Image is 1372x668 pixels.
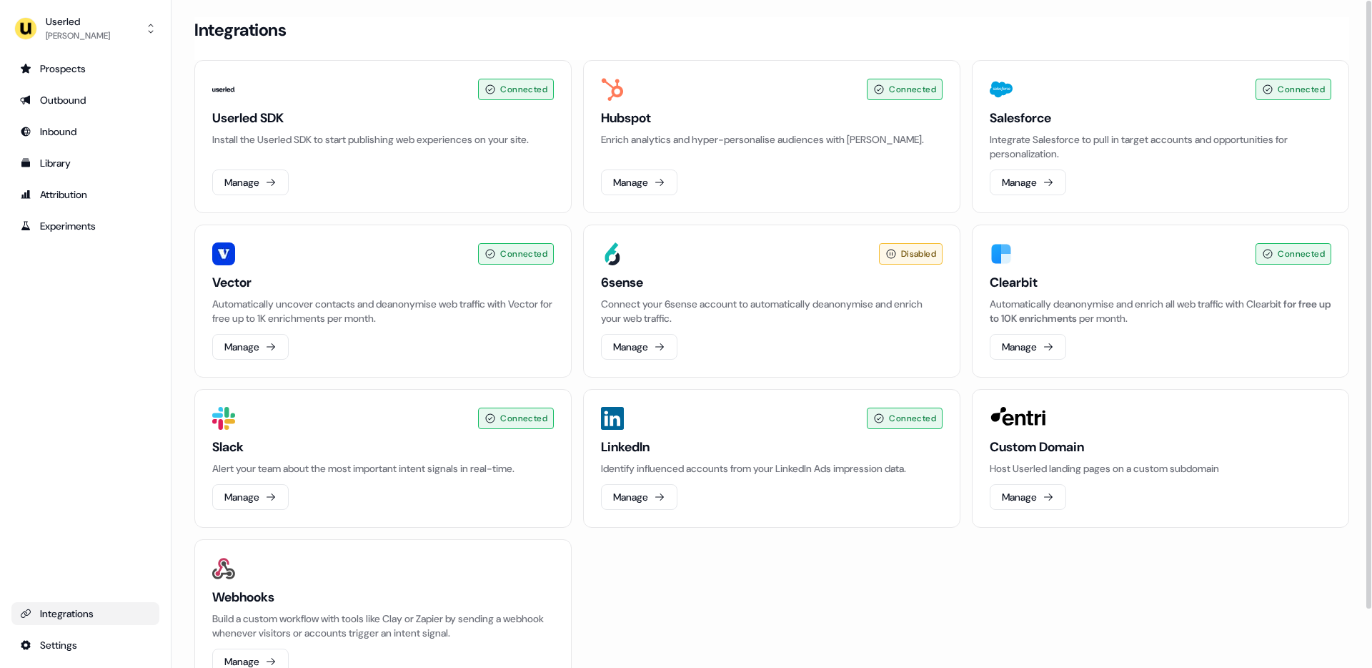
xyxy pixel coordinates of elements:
p: Build a custom workflow with tools like Clay or Zapier by sending a webhook whenever visitors or ... [212,611,554,640]
a: Go to Inbound [11,120,159,143]
p: Host Userled landing pages on a custom subdomain [990,461,1331,476]
h3: Integrations [194,19,286,41]
a: Go to integrations [11,602,159,625]
p: Alert your team about the most important intent signals in real-time. [212,461,554,476]
span: Disabled [901,247,936,261]
span: Connected [889,82,936,97]
div: Integrations [20,606,151,621]
div: [PERSON_NAME] [46,29,110,43]
p: Connect your 6sense account to automatically deanonymise and enrich your web traffic. [601,297,943,325]
p: Identify influenced accounts from your LinkedIn Ads impression data. [601,461,943,476]
h3: Hubspot [601,109,943,127]
a: Go to outbound experience [11,89,159,112]
span: Connected [1278,247,1325,261]
a: Go to prospects [11,57,159,80]
h3: 6sense [601,274,943,291]
button: Manage [212,334,289,360]
div: Prospects [20,62,151,76]
a: Go to experiments [11,215,159,237]
h3: Webhooks [212,589,554,606]
div: Userled [46,14,110,29]
h3: LinkedIn [601,438,943,456]
span: Connected [500,247,547,261]
span: Connected [889,411,936,426]
div: Automatically deanonymise and enrich all web traffic with Clearbit per month. [990,297,1331,325]
div: Settings [20,638,151,652]
h3: Salesforce [990,109,1331,127]
p: Integrate Salesforce to pull in target accounts and opportunities for personalization. [990,132,1331,161]
p: Enrich analytics and hyper-personalise audiences with [PERSON_NAME]. [601,132,943,147]
button: Manage [990,170,1066,195]
button: Manage [601,484,677,510]
div: Experiments [20,219,151,233]
div: Outbound [20,93,151,107]
h3: Vector [212,274,554,291]
h3: Custom Domain [990,438,1331,456]
div: Inbound [20,124,151,139]
button: Manage [990,334,1066,360]
button: Manage [601,170,677,195]
a: Go to attribution [11,183,159,206]
p: Automatically uncover contacts and deanonymise web traffic with Vector for free up to 1K enrichme... [212,297,554,325]
h3: Userled SDK [212,109,554,127]
button: Manage [212,484,289,510]
button: Manage [990,484,1066,510]
div: Library [20,156,151,170]
button: Manage [601,334,677,360]
h3: Slack [212,438,554,456]
a: Go to integrations [11,634,159,657]
p: Install the Userled SDK to start publishing web experiences on your site. [212,132,554,147]
img: Vector image [212,242,235,265]
span: Connected [1278,82,1325,97]
a: Go to templates [11,152,159,175]
button: Userled[PERSON_NAME] [11,11,159,46]
span: Connected [500,82,547,97]
button: Manage [212,170,289,195]
h3: Clearbit [990,274,1331,291]
div: Attribution [20,187,151,202]
span: Connected [500,411,547,426]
